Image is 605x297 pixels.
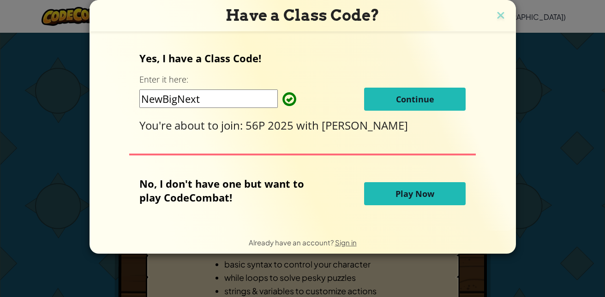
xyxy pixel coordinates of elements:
span: 56P 2025 [246,118,296,133]
p: Yes, I have a Class Code! [139,51,466,65]
label: Enter it here: [139,74,188,85]
span: You're about to join: [139,118,246,133]
span: with [296,118,322,133]
button: Continue [364,88,466,111]
img: close icon [495,9,507,23]
p: No, I don't have one but want to play CodeCombat! [139,177,318,204]
span: Play Now [395,188,434,199]
span: Already have an account? [249,238,335,247]
span: Continue [396,94,434,105]
span: [PERSON_NAME] [322,118,408,133]
span: Have a Class Code? [226,6,379,24]
button: Play Now [364,182,466,205]
a: Sign in [335,238,357,247]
